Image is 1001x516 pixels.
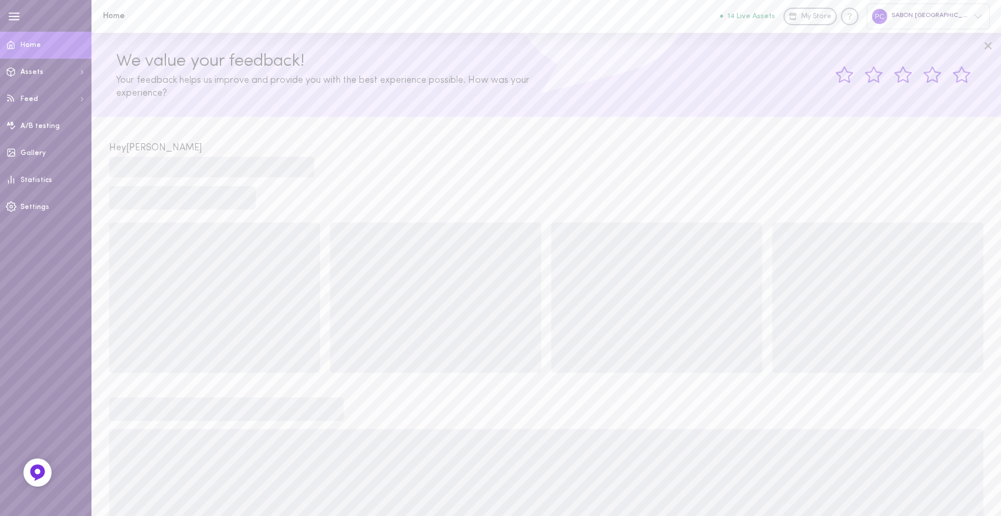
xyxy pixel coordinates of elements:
span: A/B testing [21,123,60,130]
span: Statistics [21,177,52,184]
span: Assets [21,69,43,76]
span: We value your feedback! [116,52,304,70]
h1: Home [103,12,296,21]
button: 14 Live Assets [720,12,775,20]
div: SABON [GEOGRAPHIC_DATA] [867,4,990,29]
span: Gallery [21,150,46,157]
a: 14 Live Assets [720,12,783,21]
img: Feedback Button [29,464,46,481]
span: Feed [21,96,38,103]
span: Settings [21,204,49,211]
span: Your feedback helps us improve and provide you with the best experience possible. How was your ex... [116,76,530,98]
span: Hey [PERSON_NAME] [109,143,202,153]
a: My Store [783,8,837,25]
div: Knowledge center [841,8,859,25]
span: My Store [801,12,832,22]
span: Home [21,42,41,49]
